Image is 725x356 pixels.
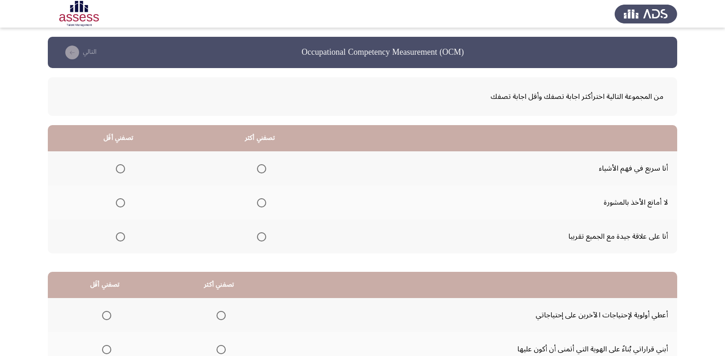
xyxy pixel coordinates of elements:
[112,195,125,210] mat-radio-group: Select an option
[112,229,125,244] mat-radio-group: Select an option
[62,89,663,104] span: من المجموعة التالية اخترأكثر اجابة تصفك وأقل اجابة تصفك
[112,161,125,176] mat-radio-group: Select an option
[48,125,189,151] th: تصفني أقَل
[98,307,111,323] mat-radio-group: Select an option
[331,151,677,185] td: أنا سريع في فهم الأشياء
[615,1,677,27] img: Assess Talent Management logo
[162,272,276,298] th: تصفني أكثر
[253,161,266,176] mat-radio-group: Select an option
[189,125,331,151] th: تصفني أكثر
[276,298,677,332] td: أعطي أولوية لإحتياجات الآخرين على إحتياجاتي
[253,195,266,210] mat-radio-group: Select an option
[253,229,266,244] mat-radio-group: Select an option
[331,185,677,219] td: لا أمانع الأخذ بالمشورة
[59,45,99,60] button: check the missing
[48,1,110,27] img: Assessment logo of OCM R1 ASSESS
[48,272,162,298] th: تصفني أقَل
[302,46,464,58] h3: Occupational Competency Measurement (OCM)
[331,219,677,253] td: أنا على علاقة جيدة مع الجميع تقريبا
[213,307,226,323] mat-radio-group: Select an option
